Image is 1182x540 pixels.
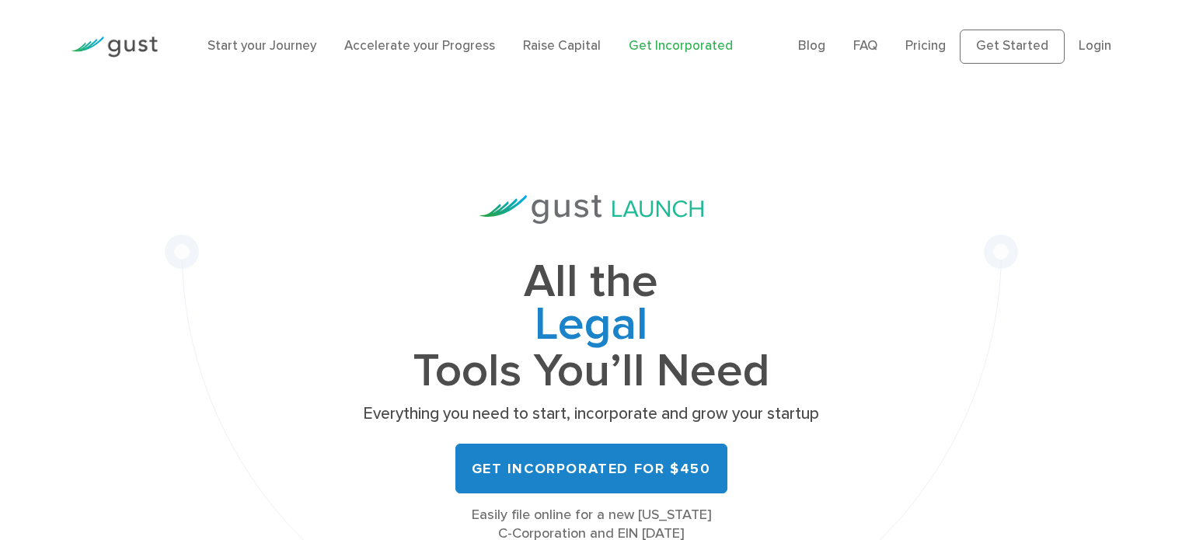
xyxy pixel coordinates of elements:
a: Start your Journey [207,38,316,54]
h1: All the Tools You’ll Need [358,261,825,392]
a: Get Incorporated [629,38,733,54]
a: Get Incorporated for $450 [455,444,727,493]
a: Pricing [905,38,946,54]
a: Accelerate your Progress [344,38,495,54]
a: FAQ [853,38,877,54]
img: Gust Logo [71,37,158,57]
p: Everything you need to start, incorporate and grow your startup [358,403,825,425]
img: Gust Launch Logo [479,195,703,224]
a: Blog [798,38,825,54]
a: Login [1079,38,1111,54]
a: Raise Capital [523,38,601,54]
span: Legal [358,304,825,350]
a: Get Started [960,30,1065,64]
